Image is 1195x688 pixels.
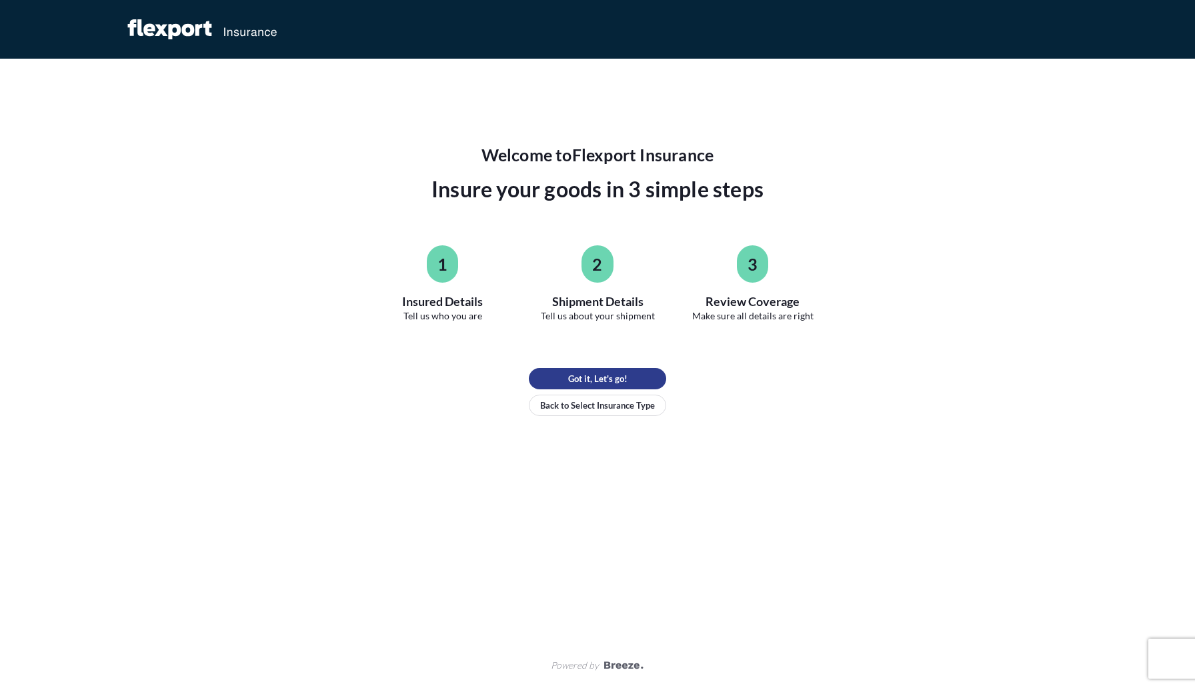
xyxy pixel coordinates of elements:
span: 2 [592,253,602,275]
span: Insure your goods in 3 simple steps [431,173,764,205]
span: Tell us who you are [403,309,482,323]
button: Got it, Let's go! [529,368,666,389]
span: 1 [437,253,447,275]
span: Insured Details [402,293,483,309]
span: Welcome to Flexport Insurance [481,144,714,165]
span: Make sure all details are right [692,309,814,323]
p: Got it, Let's go! [568,372,628,385]
span: Review Coverage [706,293,800,309]
span: Powered by [551,659,599,672]
span: Shipment Details [552,293,644,309]
span: Tell us about your shipment [541,309,655,323]
span: 3 [748,253,758,275]
p: Back to Select Insurance Type [540,399,655,412]
button: Back to Select Insurance Type [529,395,666,416]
